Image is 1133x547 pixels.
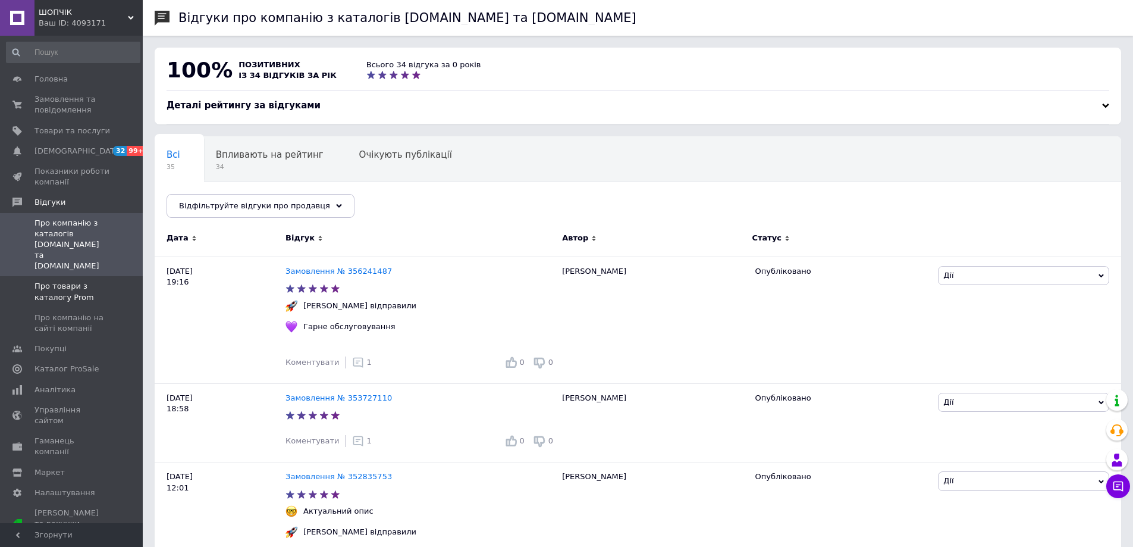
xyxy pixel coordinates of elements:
span: позитивних [238,60,300,69]
img: :nerd_face: [285,505,297,517]
div: Ваш ID: 4093171 [39,18,143,29]
span: Головна [34,74,68,85]
div: Актуальний опис [300,506,376,517]
span: Дата [167,233,189,243]
div: [PERSON_NAME] [556,383,749,462]
span: Відгуки [34,197,65,208]
span: 99+ [127,146,146,156]
div: [PERSON_NAME] відправили [300,527,419,537]
span: Покупці [34,343,67,354]
span: Відгук [285,233,315,243]
span: Маркет [34,467,65,478]
span: [DEMOGRAPHIC_DATA] [34,146,123,157]
span: [PERSON_NAME] та рахунки [34,508,110,540]
span: із 34 відгуків за рік [238,71,337,80]
input: Пошук [6,42,140,63]
div: 1 [352,357,372,368]
div: [PERSON_NAME] [556,257,749,383]
span: Дії [943,398,953,407]
span: Аналітика [34,385,76,395]
span: Показники роботи компанії [34,166,110,187]
span: Очікують публікації [359,149,452,160]
div: [DATE] 19:16 [155,257,285,383]
span: 100% [167,58,233,82]
span: 0 [548,436,553,445]
a: Замовлення № 356241487 [285,267,392,276]
span: Деталі рейтингу за відгуками [167,100,321,111]
span: Статус [752,233,782,243]
a: Замовлення № 353727110 [285,393,392,402]
span: Дії [943,476,953,485]
span: 34 [216,162,324,171]
span: Про компанію з каталогів [DOMAIN_NAME] та [DOMAIN_NAME] [34,218,110,272]
span: Товари та послуги [34,126,110,136]
div: 1 [352,435,372,447]
span: 0 [520,358,525,367]
img: :rocket: [285,300,297,312]
span: 1 [367,436,372,445]
span: Про товари з каталогу Prom [34,281,110,302]
div: Опубліковано [755,266,929,277]
span: Замовлення та повідомлення [34,94,110,115]
span: Опубліковані без комен... [167,195,287,205]
button: Чат з покупцем [1106,474,1130,498]
span: Коментувати [285,436,339,445]
div: Коментувати [285,357,339,368]
span: 0 [520,436,525,445]
span: Відфільтруйте відгуки про продавця [179,201,330,210]
span: Всі [167,149,180,160]
span: Впливають на рейтинг [216,149,324,160]
span: Дії [943,271,953,280]
img: :purple_heart: [285,321,297,333]
span: Автор [562,233,588,243]
span: Коментувати [285,358,339,367]
div: Деталі рейтингу за відгуками [167,99,1109,112]
span: Гаманець компанії [34,436,110,457]
span: 1 [367,358,372,367]
img: :rocket: [285,526,297,538]
div: Опубліковані без коментаря [155,182,311,227]
div: [PERSON_NAME] відправили [300,301,419,311]
span: 0 [548,358,553,367]
div: Всього 34 відгука за 0 років [366,60,481,70]
h1: Відгуки про компанію з каталогів [DOMAIN_NAME] та [DOMAIN_NAME] [178,11,636,25]
div: Гарне обслуговування [300,321,398,332]
span: 35 [167,162,180,171]
div: Опубліковано [755,471,929,482]
span: Про компанію на сайті компанії [34,312,110,334]
span: Управління сайтом [34,405,110,426]
span: ШОПЧІК [39,7,128,18]
div: Коментувати [285,436,339,446]
span: Налаштування [34,487,95,498]
div: Опубліковано [755,393,929,404]
div: [DATE] 18:58 [155,383,285,462]
span: 32 [113,146,127,156]
a: Замовлення № 352835753 [285,472,392,481]
span: Каталог ProSale [34,364,99,374]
